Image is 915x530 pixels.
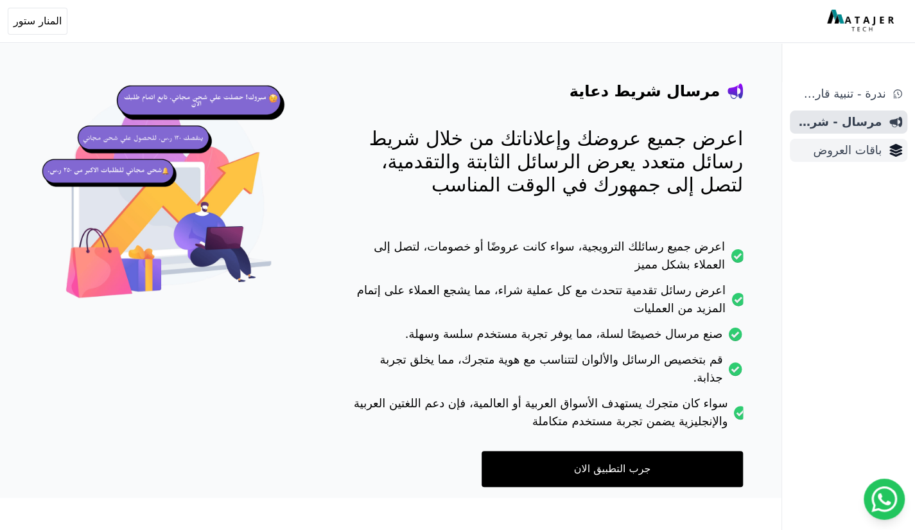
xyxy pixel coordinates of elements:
span: ندرة - تنبية قارب علي النفاذ [795,85,885,103]
li: قم بتخصيص الرسائل والألوان لتتناسب مع هوية متجرك، مما يخلق تجربة جذابة. [351,351,743,394]
img: MatajerTech Logo [827,10,897,33]
h4: مرسال شريط دعاية [570,81,720,102]
li: سواء كان متجرك يستهدف الأسواق العربية أو العالمية، فإن دعم اللغتين العربية والإنجليزية يضمن تجربة... [351,394,743,438]
span: المنار ستور [13,13,62,29]
li: صنع مرسال خصيصًا لسلة، مما يوفر تجربة مستخدم سلسة وسهلة. [351,325,743,351]
img: hero [39,71,299,331]
span: باقات العروض [795,141,882,159]
span: مرسال - شريط دعاية [795,113,882,131]
p: اعرض جميع عروضك وإعلاناتك من خلال شريط رسائل متعدد يعرض الرسائل الثابتة والتقدمية، لتصل إلى جمهور... [351,127,743,197]
a: جرب التطبيق الان [482,451,743,487]
button: المنار ستور [8,8,67,35]
li: اعرض رسائل تقدمية تتحدث مع كل عملية شراء، مما يشجع العملاء على إتمام المزيد من العمليات [351,281,743,325]
li: اعرض جميع رسائلك الترويجية، سواء كانت عروضًا أو خصومات، لتصل إلى العملاء بشكل مميز [351,238,743,281]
